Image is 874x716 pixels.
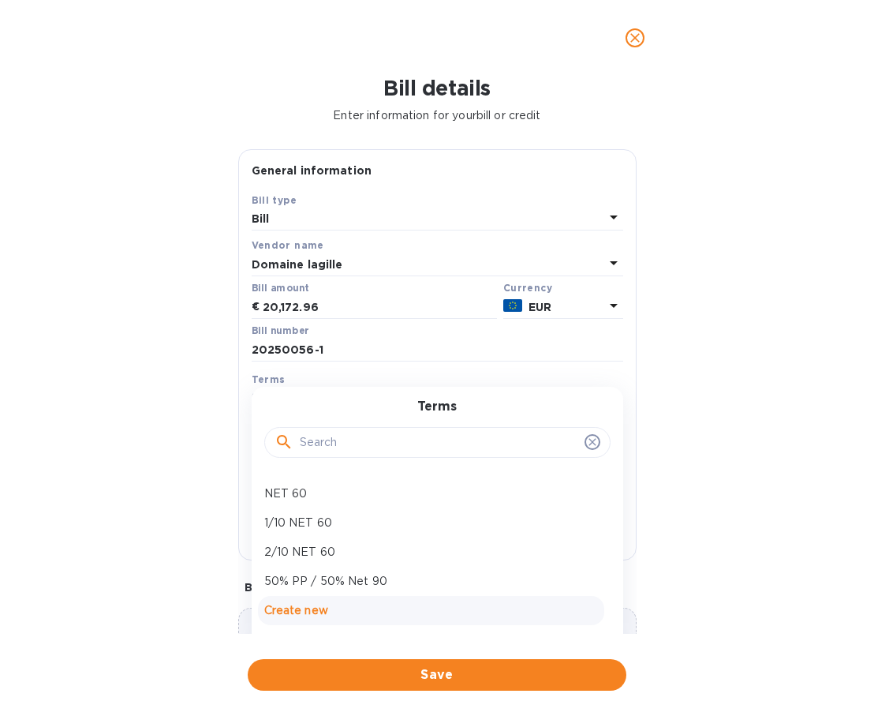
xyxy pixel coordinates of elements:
[252,373,286,385] b: Terms
[248,659,626,691] button: Save
[252,284,308,294] label: Bill amount
[264,602,598,619] p: Create new
[252,194,297,206] b: Bill type
[264,544,598,560] p: 2/10 NET 60
[616,19,654,57] button: close
[264,515,598,531] p: 1/10 NET 60
[252,295,263,319] div: €
[300,431,578,455] input: Search
[252,327,308,336] label: Bill number
[252,258,343,271] b: Domaine lagille
[252,212,270,225] b: Bill
[529,301,551,313] b: EUR
[245,579,630,595] p: Bill image
[252,239,324,251] b: Vendor name
[263,295,497,319] input: € Enter bill amount
[503,282,552,294] b: Currency
[252,338,623,362] input: Enter bill number
[252,390,323,407] p: Select terms
[264,485,598,502] p: NET 60
[417,399,457,414] h3: Terms
[252,164,372,177] b: General information
[260,665,614,684] span: Save
[13,76,861,101] h1: Bill details
[13,107,861,124] p: Enter information for your bill or credit
[264,573,598,590] p: 50% PP / 50% Net 90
